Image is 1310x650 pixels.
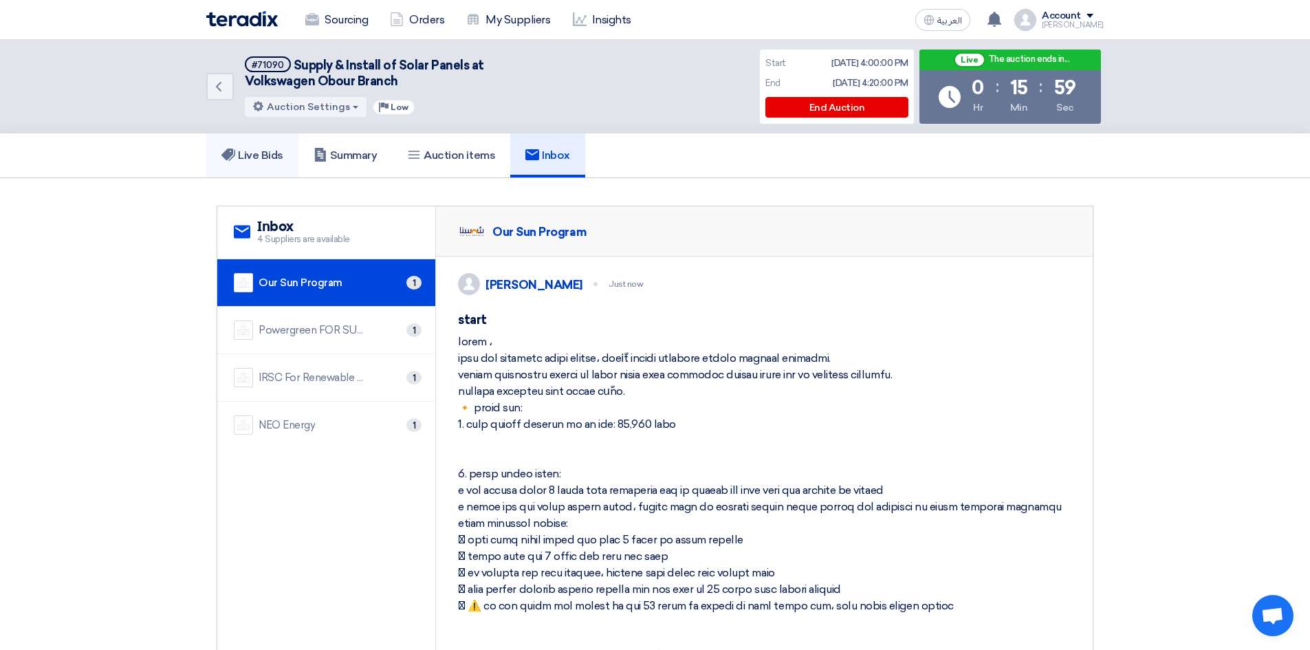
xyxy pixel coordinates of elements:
[765,97,908,118] div: End Auction
[294,5,379,35] a: Sourcing
[406,323,422,337] span: 1
[257,219,350,235] h2: Inbox
[259,275,342,291] div: Our Sun Program
[1042,21,1104,29] div: [PERSON_NAME]
[206,11,278,27] img: Teradix logo
[1039,74,1042,99] div: :
[996,74,999,99] div: :
[257,232,350,246] span: 4 Suppliers are available
[259,370,369,386] div: IRSC For Renewable Energy Solutions
[485,277,582,292] div: [PERSON_NAME]
[245,56,547,90] h5: Supply & Install of Solar Panels at Volkswagen Obour Branch
[314,149,378,162] h5: Summary
[391,102,408,112] span: Low
[915,9,970,31] button: العربية
[259,323,369,338] div: Powergreen FOR SUSTAINABLE ENERGY
[1054,78,1076,98] div: 59
[221,149,283,162] h5: Live Bids
[510,133,585,177] a: Inbox
[206,133,298,177] a: Live Bids
[234,415,253,435] img: company-name
[458,273,480,295] img: profile_test.png
[988,54,1069,65] div: The auction ends in...
[406,418,422,432] span: 1
[406,371,422,384] span: 1
[765,56,786,70] div: Start
[252,61,284,69] div: #71090
[245,58,484,89] span: Supply & Install of Solar Panels at Volkswagen Obour Branch
[1252,595,1293,636] a: Open chat
[973,100,983,115] div: Hr
[833,76,908,90] div: [DATE] 4:20:00 PM
[407,149,495,162] h5: Auction items
[972,78,984,98] div: 0
[1010,78,1028,98] div: 15
[298,133,393,177] a: Summary
[406,276,422,290] span: 1
[492,224,587,239] div: Our Sun Program
[245,97,367,117] button: Auction Settings
[831,56,908,70] div: [DATE] 4:00:00 PM
[562,5,642,35] a: Insights
[458,312,1071,328] h5: start
[1010,100,1028,115] div: Min
[259,418,315,433] div: NEO Energy
[1042,10,1081,22] div: Account
[379,5,455,35] a: Orders
[937,16,962,25] span: العربية
[765,76,780,90] div: End
[525,149,570,162] h5: Inbox
[1014,9,1036,31] img: profile_test.png
[455,5,561,35] a: My Suppliers
[234,273,253,292] img: company-name
[234,321,253,340] img: company-name
[954,52,985,67] span: Live
[1056,100,1073,115] div: Sec
[234,368,253,387] img: company-name
[609,278,643,290] div: Just now
[392,133,510,177] a: Auction items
